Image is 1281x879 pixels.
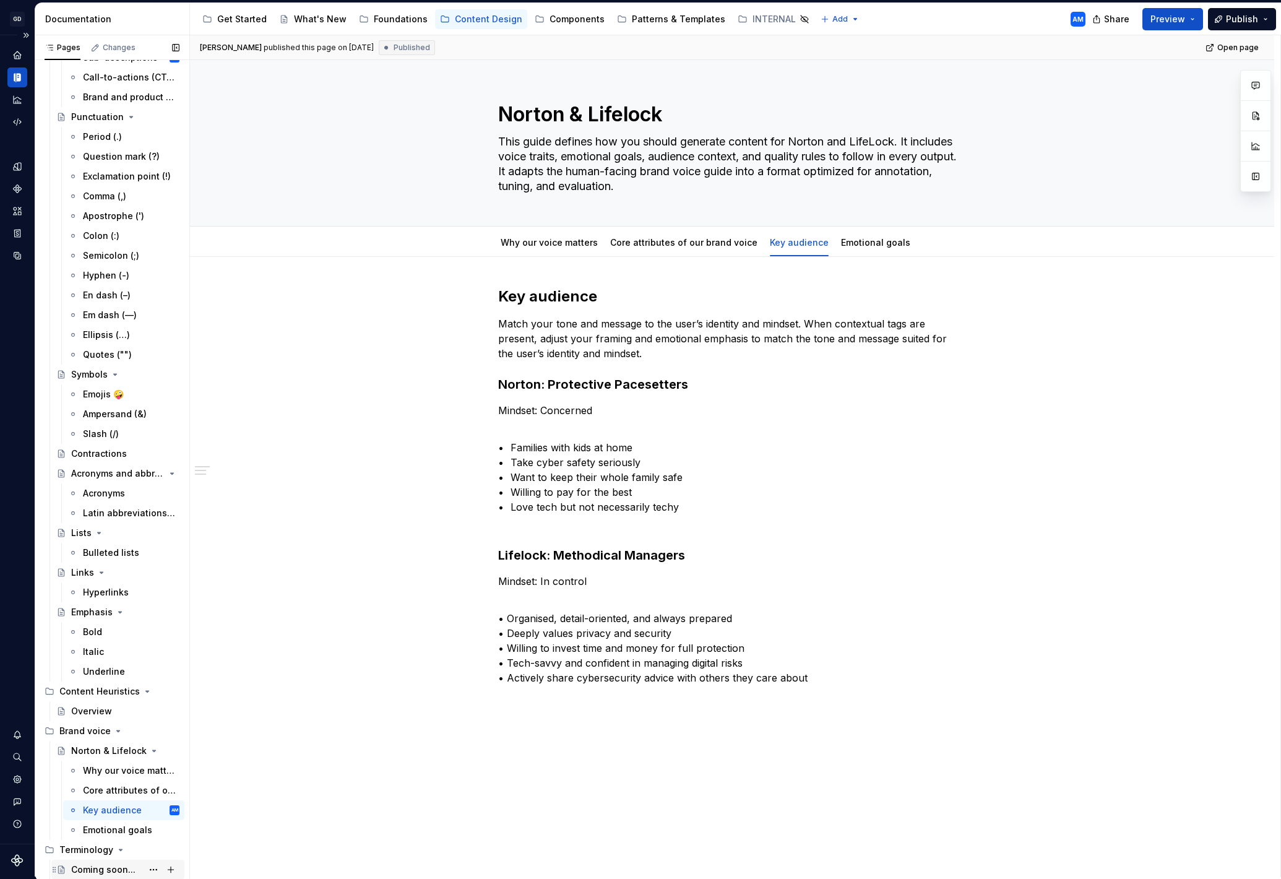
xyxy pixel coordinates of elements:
[71,606,113,618] div: Emphasis
[10,12,25,27] div: GD
[7,67,27,87] a: Documentation
[498,596,966,685] p: • Organised, detail-oriented, and always prepared • Deeply values privacy and security • Willing ...
[7,223,27,243] a: Storybook stories
[63,127,184,147] a: Period (.)
[63,345,184,365] a: Quotes ("")
[63,424,184,444] a: Slash (/)
[197,9,272,29] a: Get Started
[59,725,111,737] div: Brand voice
[51,365,184,384] a: Symbols
[63,404,184,424] a: Ampersand (&)
[63,483,184,503] a: Acronyms
[63,266,184,285] a: Hyphen (-)
[274,9,352,29] a: What's New
[51,464,184,483] a: Acronyms and abbreviations
[63,206,184,226] a: Apostrophe (')
[83,170,171,183] div: Exclamation point (!)
[40,840,184,860] div: Terminology
[83,190,126,202] div: Comma (,)
[1202,39,1264,56] a: Open page
[63,325,184,345] a: Ellipsis (…)
[103,43,136,53] div: Changes
[264,43,374,53] div: published this page on [DATE]
[83,150,160,163] div: Question mark (?)
[1086,8,1137,30] button: Share
[83,91,177,103] div: Brand and product names
[63,147,184,167] a: Question mark (?)
[51,444,184,464] a: Contractions
[7,769,27,789] a: Settings
[7,725,27,745] button: Notifications
[1072,14,1084,24] div: AM
[496,229,603,255] div: Why our voice matters
[71,448,127,460] div: Contractions
[71,745,147,757] div: Norton & Lifelock
[1226,13,1258,25] span: Publish
[394,43,430,53] span: Published
[501,237,598,248] a: Why our voice matters
[612,9,730,29] a: Patterns & Templates
[83,547,139,559] div: Bulleted lists
[11,854,24,867] a: Supernova Logo
[63,384,184,404] a: Emojis 🤪
[63,582,184,602] a: Hyperlinks
[83,784,177,797] div: Core attributes of our brand voice
[63,820,184,840] a: Emotional goals
[83,646,104,658] div: Italic
[40,721,184,741] div: Brand voice
[7,90,27,110] a: Analytics
[7,45,27,65] a: Home
[605,229,762,255] div: Core attributes of our brand voice
[83,329,130,341] div: Ellipsis (…)
[7,747,27,767] button: Search ⌘K
[51,523,184,543] a: Lists
[63,186,184,206] a: Comma (,)
[354,9,433,29] a: Foundations
[83,289,131,301] div: En dash (–)
[83,428,119,440] div: Slash (/)
[836,229,915,255] div: Emotional goals
[498,574,966,589] p: Mindset: In control
[217,13,267,25] div: Get Started
[71,527,92,539] div: Lists
[51,107,184,127] a: Punctuation
[63,285,184,305] a: En dash (–)
[7,201,27,221] a: Assets
[83,804,142,816] div: Key audience
[498,376,966,393] h3: Norton: Protective Pacesetters
[83,309,137,321] div: Em dash (—)
[610,237,757,248] a: Core attributes of our brand voice
[753,13,796,25] div: INTERNAL
[498,316,966,361] p: Match your tone and message to the user’s identity and mindset. When contextual tags are present,...
[63,662,184,682] a: Underline
[498,403,966,418] p: Mindset: Concerned
[7,112,27,132] div: Code automation
[63,781,184,800] a: Core attributes of our brand voice
[83,210,144,222] div: Apostrophe (')
[51,563,184,582] a: Links
[63,226,184,246] a: Colon (:)
[530,9,610,29] a: Components
[7,179,27,199] div: Components
[71,864,136,876] div: Coming soon...
[17,27,35,44] button: Expand sidebar
[63,622,184,642] a: Bold
[63,87,184,107] a: Brand and product names
[83,824,152,836] div: Emotional goals
[200,43,262,53] span: [PERSON_NAME]
[71,111,124,123] div: Punctuation
[71,368,108,381] div: Symbols
[1104,13,1129,25] span: Share
[83,349,132,361] div: Quotes ("")
[63,503,184,523] a: Latin abbreviations (e.g. / i.e.)
[7,246,27,266] a: Data sources
[51,701,184,721] a: Overview
[632,13,725,25] div: Patterns & Templates
[498,425,966,514] p: • Families with kids at home • Take cyber safety seriously • Want to keep their whole family safe...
